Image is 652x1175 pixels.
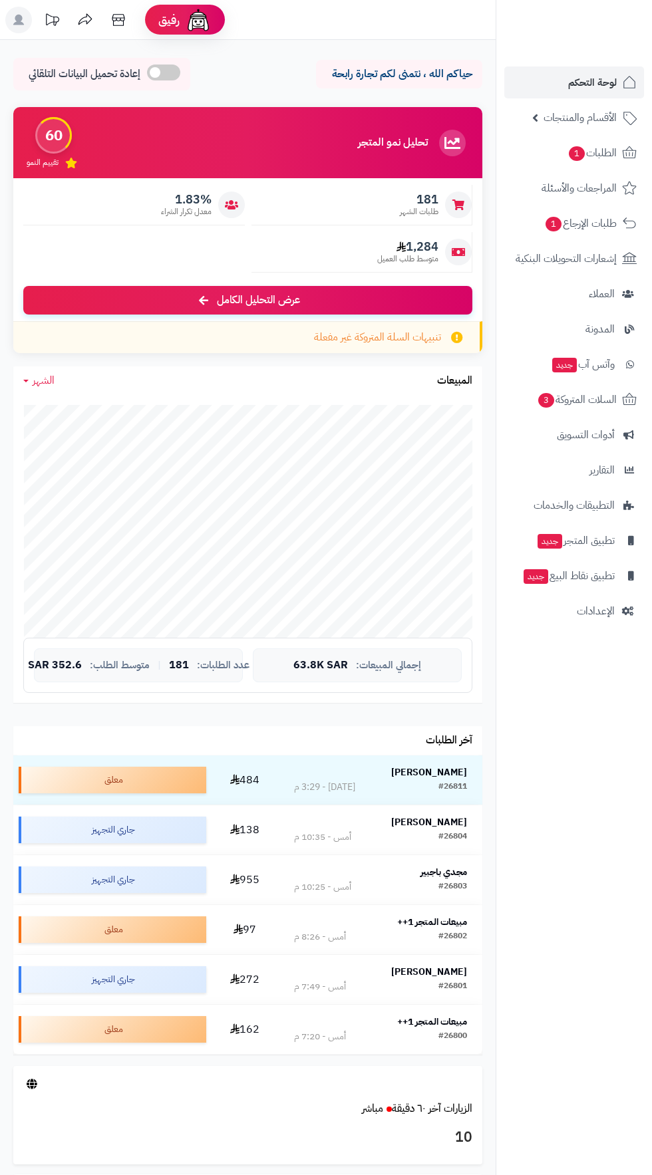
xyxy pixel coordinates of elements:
[504,595,644,627] a: الإعدادات
[212,805,279,854] td: 138
[542,179,617,197] span: المراجعات والأسئلة
[326,66,472,82] p: حياكم الله ، نتمنى لكم تجارة رابحة
[504,243,644,275] a: إشعارات التحويلات البنكية
[293,660,348,672] span: 63.8K SAR
[362,1101,383,1116] small: مباشر
[438,1030,467,1043] div: #26800
[356,660,421,671] span: إجمالي المبيعات:
[504,525,644,557] a: تطبيق المتجرجديد
[438,880,467,894] div: #26803
[516,249,617,268] span: إشعارات التحويلات البنكية
[536,531,615,550] span: تطبيق المتجر
[504,66,644,98] a: لوحة التحكم
[504,278,644,310] a: العملاء
[504,207,644,239] a: طلبات الإرجاع1
[538,392,555,408] span: 3
[391,965,467,979] strong: [PERSON_NAME]
[426,735,472,747] h3: آخر الطلبات
[294,831,351,844] div: أمس - 10:35 م
[19,817,206,843] div: جاري التجهيز
[28,660,82,672] span: 352.6 SAR
[420,865,467,879] strong: مجدي باجبير
[400,192,438,207] span: 181
[294,1030,346,1043] div: أمس - 7:20 م
[568,73,617,92] span: لوحة التحكم
[400,206,438,217] span: طلبات الشهر
[544,214,617,233] span: طلبات الإرجاع
[314,330,441,345] span: تنبيهات السلة المتروكة غير مفعلة
[391,815,467,829] strong: [PERSON_NAME]
[158,12,180,28] span: رفيق
[552,358,577,372] span: جديد
[212,855,279,904] td: 955
[362,1101,472,1116] a: الزيارات آخر ٦٠ دقيقةمباشر
[161,206,212,217] span: معدل تكرار الشراء
[524,569,548,584] span: جديد
[534,496,615,515] span: التطبيقات والخدمات
[397,1015,467,1029] strong: مبيعات المتجر 1++
[23,373,55,388] a: الشهر
[212,755,279,805] td: 484
[437,375,472,387] h3: المبيعات
[19,916,206,943] div: معلق
[504,489,644,521] a: التطبيقات والخدمات
[358,137,428,149] h3: تحليل نمو المتجر
[438,930,467,944] div: #26802
[557,426,615,444] span: أدوات التسويق
[522,567,615,585] span: تطبيق نقاط البيع
[169,660,189,672] span: 181
[504,454,644,486] a: التقارير
[212,1005,279,1054] td: 162
[23,286,472,315] a: عرض التحليل الكامل
[19,866,206,893] div: جاري التجهيز
[294,781,355,794] div: [DATE] - 3:29 م
[504,348,644,380] a: وآتس آبجديد
[585,320,615,338] span: المدونة
[504,137,644,169] a: الطلبات1
[19,1016,206,1043] div: معلق
[161,192,212,207] span: 1.83%
[504,560,644,592] a: تطبيق نقاط البيعجديد
[551,355,615,374] span: وآتس آب
[397,915,467,929] strong: مبيعات المتجر 1++
[538,534,562,549] span: جديد
[23,1126,472,1149] h3: 10
[185,7,212,33] img: ai-face.png
[589,285,615,303] span: العملاء
[568,144,617,162] span: الطلبات
[294,980,346,993] div: أمس - 7:49 م
[90,660,150,671] span: متوسط الطلب:
[212,905,279,954] td: 97
[544,108,617,127] span: الأقسام والمنتجات
[377,239,438,254] span: 1,284
[504,384,644,416] a: السلات المتروكة3
[212,955,279,1004] td: 272
[377,253,438,265] span: متوسط طلب العميل
[504,419,644,451] a: أدوات التسويق
[562,15,639,43] img: logo-2.png
[27,157,59,168] span: تقييم النمو
[19,966,206,993] div: جاري التجهيز
[577,602,615,620] span: الإعدادات
[504,172,644,204] a: المراجعات والأسئلة
[438,980,467,993] div: #26801
[438,831,467,844] div: #26804
[29,66,140,82] span: إعادة تحميل البيانات التلقائي
[294,930,346,944] div: أمس - 8:26 م
[19,767,206,793] div: معلق
[158,660,161,670] span: |
[537,390,617,409] span: السلات المتروكة
[35,7,69,37] a: تحديثات المنصة
[294,880,351,894] div: أمس - 10:25 م
[33,372,55,388] span: الشهر
[438,781,467,794] div: #26811
[391,765,467,779] strong: [PERSON_NAME]
[217,293,300,308] span: عرض التحليل الكامل
[568,146,585,162] span: 1
[504,313,644,345] a: المدونة
[545,216,562,232] span: 1
[589,461,615,479] span: التقارير
[197,660,249,671] span: عدد الطلبات:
